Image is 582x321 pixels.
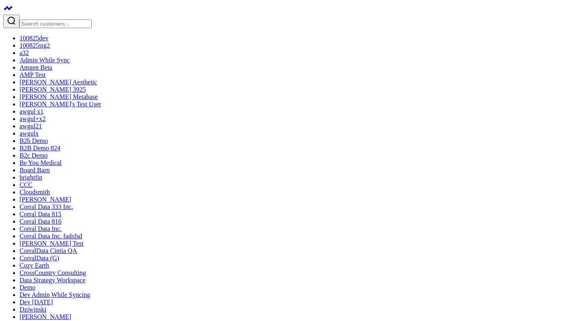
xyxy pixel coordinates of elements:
a: awgul21 [20,123,42,130]
a: [PERSON_NAME] Test [20,240,83,247]
a: B2b Demo [20,137,48,144]
a: Corral Data 816 [20,218,61,225]
a: Cozy Earth [20,262,49,269]
a: Admin While Sync [20,57,70,64]
a: Dev [DATE] [20,299,53,306]
a: Dziwinski [20,306,46,313]
a: 100825stg2 [20,42,50,49]
a: [PERSON_NAME] Metabase [20,93,98,100]
a: awgulx [20,130,39,137]
a: Data Strategy Workspace [20,277,85,284]
a: Amgen Beta [20,64,52,71]
a: [PERSON_NAME] [20,313,71,320]
a: CCC [20,181,33,188]
a: B2c Demo [20,152,48,159]
a: Cloudsmith [20,189,50,196]
a: Corral Data Inc. fadsfsd [20,233,82,240]
a: [PERSON_NAME] [20,196,71,203]
a: [PERSON_NAME] 3925 [20,86,86,93]
a: Corral Data 333 Inc. [20,203,73,210]
a: Board Barn [20,167,50,174]
a: AMP Test [20,71,46,78]
a: Demo [20,284,35,291]
a: Corral Data 815 [20,211,61,218]
a: [PERSON_NAME] Aesthetic [20,79,97,86]
a: [PERSON_NAME]'s Test User [20,101,101,108]
input: Search customers input [20,20,92,28]
a: 100825dev [20,35,48,42]
a: CorralData Cintia QA [20,247,77,254]
a: a32 [20,49,29,56]
a: CrossCountry Consulting [20,269,86,276]
a: Be You Medical [20,159,62,166]
button: Search customers button [3,15,20,28]
a: brightfin [20,174,42,181]
a: awgul x1 [20,108,44,115]
a: CorralData (G) [20,255,59,262]
a: Corral Data Inc. [20,225,62,232]
a: awgul+x2 [20,115,46,122]
a: Dev Admin While Syncing [20,291,90,298]
a: B2B Demo 824 [20,145,60,152]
